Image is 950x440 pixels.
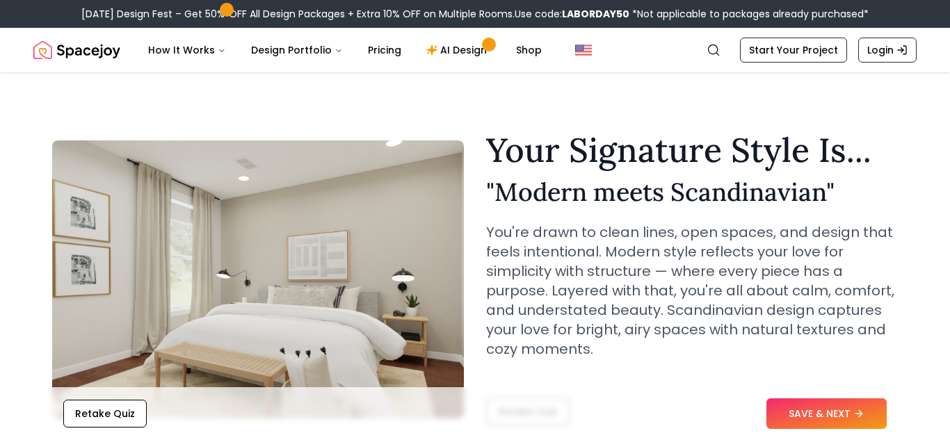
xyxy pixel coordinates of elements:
div: [DATE] Design Fest – Get 50% OFF All Design Packages + Extra 10% OFF on Multiple Rooms. [81,7,869,21]
a: Shop [505,36,553,64]
h2: " Modern meets Scandinavian " [486,178,898,206]
img: Spacejoy Logo [33,36,120,64]
a: Start Your Project [740,38,847,63]
nav: Global [33,28,917,72]
button: Retake Quiz [63,400,147,427]
img: United States [575,42,592,58]
b: LABORDAY50 [562,7,629,21]
span: *Not applicable to packages already purchased* [629,7,869,21]
p: You're drawn to clean lines, open spaces, and design that feels intentional. Modern style reflect... [486,222,898,359]
button: SAVE & NEXT [766,398,887,429]
a: Login [858,38,917,63]
a: Spacejoy [33,36,120,64]
nav: Main [137,36,553,64]
h1: Your Signature Style Is... [486,133,898,167]
span: Use code: [515,7,629,21]
a: Pricing [357,36,412,64]
a: AI Design [415,36,502,64]
button: Design Portfolio [240,36,354,64]
img: Modern meets Scandinavian Style Example [52,140,464,418]
button: How It Works [137,36,237,64]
